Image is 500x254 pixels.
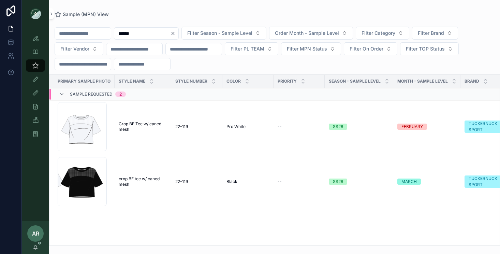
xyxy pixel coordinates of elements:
span: -- [278,124,282,129]
span: 22-119 [175,179,188,184]
span: -- [278,179,282,184]
a: crop BF tee w/ caned mesh [119,176,167,187]
a: Black [226,179,269,184]
button: Select Button [281,42,341,55]
div: scrollable content [22,27,49,149]
span: Order Month - Sample Level [275,30,339,37]
span: 22-119 [175,124,188,129]
span: Filter MPN Status [287,45,327,52]
span: Brand [465,79,479,84]
a: SS26 [329,124,389,130]
span: Filter Brand [418,30,444,37]
button: Select Button [356,27,409,40]
div: 2 [119,91,122,97]
span: PRIORITY [278,79,297,84]
div: FEBRUARY [401,124,423,130]
div: MARCH [401,179,417,185]
img: App logo [30,8,41,19]
button: Select Button [400,42,459,55]
a: SS26 [329,179,389,185]
span: PRIMARY SAMPLE PHOTO [58,79,111,84]
span: Style Number [175,79,207,84]
a: -- [278,179,321,184]
button: Select Button [225,42,278,55]
span: Filter PL TEAM [231,45,264,52]
span: Filter On Order [350,45,383,52]
a: Pro White [226,124,269,129]
a: Sample (MPN) View [55,11,109,18]
span: Color [226,79,241,84]
div: SS26 [333,124,343,130]
span: AR [32,229,39,238]
a: Crop BF Tee w/ caned mesh [119,121,167,132]
button: Clear [170,31,178,36]
span: Black [226,179,237,184]
a: MARCH [397,179,456,185]
button: Select Button [344,42,397,55]
span: Filter Season - Sample Level [187,30,252,37]
span: Style Name [119,79,145,84]
span: Sample Requested [70,91,113,97]
a: FEBRUARY [397,124,456,130]
span: Pro White [226,124,246,129]
a: 22-119 [175,124,218,129]
button: Select Button [181,27,266,40]
span: Filter TOP Status [406,45,445,52]
a: 22-119 [175,179,218,184]
span: Season - Sample Level [329,79,381,84]
span: Sample (MPN) View [63,11,109,18]
span: MONTH - SAMPLE LEVEL [397,79,448,84]
div: SS26 [333,179,343,185]
span: Filter Vendor [60,45,89,52]
a: -- [278,124,321,129]
button: Select Button [412,27,458,40]
button: Select Button [269,27,353,40]
button: Select Button [55,42,103,55]
span: Filter Category [362,30,395,37]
